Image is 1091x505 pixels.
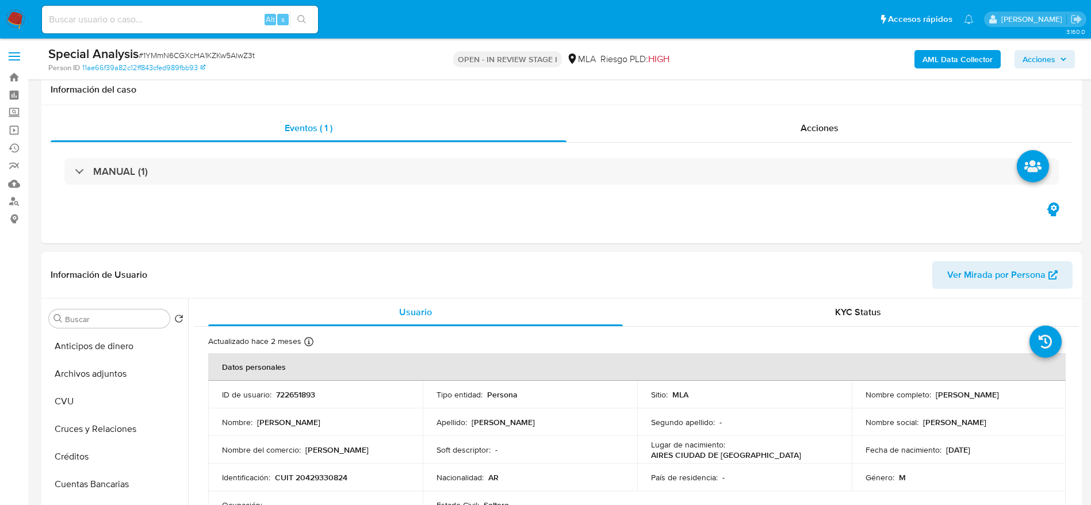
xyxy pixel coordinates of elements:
p: Segundo apellido : [651,417,715,427]
button: Archivos adjuntos [44,360,188,388]
button: Anticipos de dinero [44,332,188,360]
h1: Información de Usuario [51,269,147,281]
p: ID de usuario : [222,389,271,400]
span: Eventos ( 1 ) [285,121,332,135]
p: Nombre : [222,417,252,427]
a: Salir [1070,13,1082,25]
p: 722651893 [276,389,315,400]
h1: Información del caso [51,84,1073,95]
button: Ver Mirada por Persona [932,261,1073,289]
button: AML Data Collector [914,50,1001,68]
p: País de residencia : [651,472,718,483]
div: MANUAL (1) [64,158,1059,185]
p: - [719,417,722,427]
p: OPEN - IN REVIEW STAGE I [453,51,562,67]
a: 11ae66f39a82c12ff843cfed989fbb93 [82,63,205,73]
p: Identificación : [222,472,270,483]
p: Soft descriptor : [437,445,491,455]
button: Acciones [1015,50,1075,68]
p: AIRES CIUDAD DE [GEOGRAPHIC_DATA] [651,450,801,460]
p: Tipo entidad : [437,389,483,400]
button: Buscar [53,314,63,323]
button: Cuentas Bancarias [44,470,188,498]
p: M [899,472,906,483]
p: [PERSON_NAME] [936,389,999,400]
span: HIGH [648,52,669,66]
a: Notificaciones [964,14,974,24]
p: - [495,445,497,455]
button: Cruces y Relaciones [44,415,188,443]
p: MLA [672,389,688,400]
p: [PERSON_NAME] [305,445,369,455]
p: Actualizado hace 2 meses [208,336,301,347]
p: AR [488,472,499,483]
span: s [281,14,285,25]
button: Volver al orden por defecto [174,314,183,327]
span: KYC Status [835,305,881,319]
div: MLA [566,53,596,66]
h3: MANUAL (1) [93,165,148,178]
p: Fecha de nacimiento : [866,445,941,455]
span: Acciones [1023,50,1055,68]
span: # 1YMmN6CGXcHA1KZKw5AlwZ3t [139,49,255,61]
span: Accesos rápidos [888,13,952,25]
b: AML Data Collector [922,50,993,68]
p: [PERSON_NAME] [257,417,320,427]
p: - [722,472,725,483]
p: [PERSON_NAME] [472,417,535,427]
p: Lugar de nacimiento : [651,439,725,450]
input: Buscar [65,314,165,324]
span: Acciones [801,121,839,135]
p: Nombre social : [866,417,918,427]
input: Buscar usuario o caso... [42,12,318,27]
b: Person ID [48,63,80,73]
p: Persona [487,389,518,400]
button: Créditos [44,443,188,470]
p: CUIT 20429330824 [275,472,347,483]
b: Special Analysis [48,44,139,63]
p: Nombre del comercio : [222,445,301,455]
span: Alt [266,14,275,25]
p: Género : [866,472,894,483]
p: [DATE] [946,445,970,455]
p: [PERSON_NAME] [923,417,986,427]
span: Riesgo PLD: [600,53,669,66]
p: Nacionalidad : [437,472,484,483]
button: CVU [44,388,188,415]
p: Nombre completo : [866,389,931,400]
p: Sitio : [651,389,668,400]
button: search-icon [290,12,313,28]
span: Ver Mirada por Persona [947,261,1046,289]
p: elaine.mcfarlane@mercadolibre.com [1001,14,1066,25]
th: Datos personales [208,353,1066,381]
span: Usuario [399,305,432,319]
p: Apellido : [437,417,467,427]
